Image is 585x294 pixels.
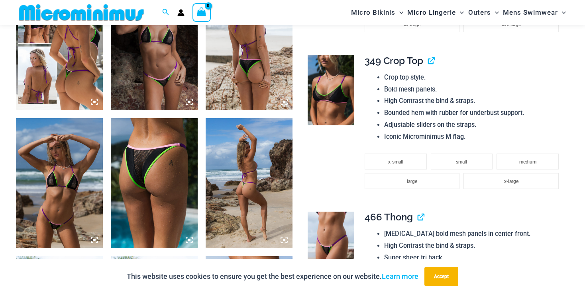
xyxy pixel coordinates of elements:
[384,95,563,107] li: High Contrast the bind & straps.
[111,118,198,248] img: Reckless Neon Crush Black Neon 296 Cheeky
[431,154,493,169] li: small
[349,2,405,23] a: Micro BikinisMenu ToggleMenu Toggle
[558,2,566,23] span: Menu Toggle
[384,228,563,240] li: [MEDICAL_DATA] bold mesh panels in center front.
[384,131,563,143] li: Iconic Microminimus M flag.
[407,2,456,23] span: Micro Lingerie
[503,2,558,23] span: Mens Swimwear
[405,2,466,23] a: Micro LingerieMenu ToggleMenu Toggle
[463,173,558,189] li: x-large
[365,173,459,189] li: large
[384,107,563,119] li: Bounded hem with rubber for underbust support.
[384,240,563,252] li: High Contrast the bind & straps.
[348,1,569,24] nav: Site Navigation
[308,55,354,125] img: Reckless Neon Crush Black Neon 349 Crop Top
[16,4,147,21] img: MM SHOP LOGO FLAT
[456,2,464,23] span: Menu Toggle
[351,2,395,23] span: Micro Bikinis
[497,154,559,169] li: medium
[16,118,103,248] img: Reckless Neon Crush Black Neon 306 Tri Top 466 Thong
[424,267,458,286] button: Accept
[365,55,423,66] span: 349 Crop Top
[388,159,403,165] span: x-small
[384,252,563,264] li: Super sheer tri back.
[365,211,413,223] span: 466 Thong
[384,72,563,84] li: Crop top style.
[456,159,467,165] span: small
[384,84,563,95] li: Bold mesh panels.
[162,8,169,18] a: Search icon link
[365,154,427,169] li: x-small
[519,159,536,165] span: medium
[491,2,499,23] span: Menu Toggle
[501,2,568,23] a: Mens SwimwearMenu ToggleMenu Toggle
[382,272,418,280] a: Learn more
[504,179,518,184] span: x-large
[192,3,211,21] a: View Shopping Cart, empty
[206,118,292,248] img: Reckless Neon Crush Black Neon 306 Tri Top 466 Thong
[468,2,491,23] span: Outers
[395,2,403,23] span: Menu Toggle
[308,212,354,282] img: Reckless Neon Crush Black Neon 466 Thong
[407,179,417,184] span: large
[384,119,563,131] li: Adjustable sliders on the straps.
[127,271,418,282] p: This website uses cookies to ensure you get the best experience on our website.
[466,2,501,23] a: OutersMenu ToggleMenu Toggle
[177,9,185,16] a: Account icon link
